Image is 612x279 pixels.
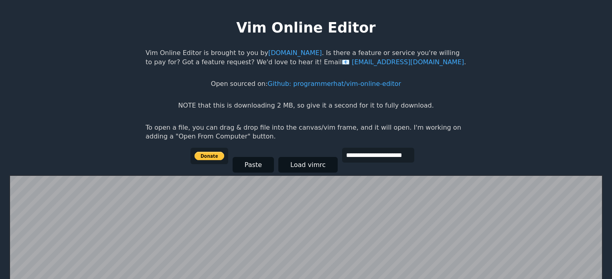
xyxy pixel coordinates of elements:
p: NOTE that this is downloading 2 MB, so give it a second for it to fully download. [178,101,434,110]
p: Vim Online Editor is brought to you by . Is there a feature or service you're willing to pay for?... [146,49,466,67]
a: [EMAIL_ADDRESS][DOMAIN_NAME] [342,58,464,66]
h1: Vim Online Editor [236,18,375,37]
a: [DOMAIN_NAME] [268,49,322,57]
p: To open a file, you can drag & drop file into the canvas/vim frame, and it will open. I'm working... [146,123,466,141]
a: Github: programmerhat/vim-online-editor [267,80,401,88]
button: Paste [233,157,274,173]
button: Load vimrc [278,157,338,173]
p: Open sourced on: [211,79,401,88]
